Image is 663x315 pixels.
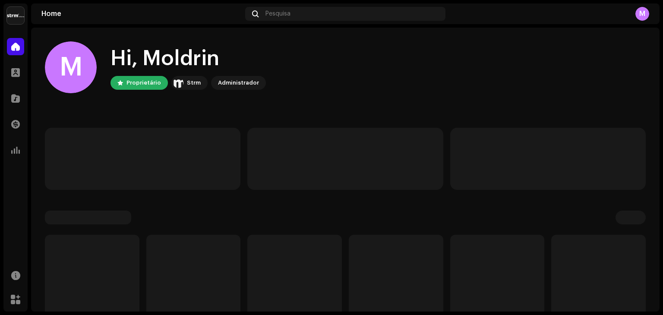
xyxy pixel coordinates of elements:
[126,78,161,88] div: Proprietário
[218,78,259,88] div: Administrador
[265,10,290,17] span: Pesquisa
[45,41,97,93] div: M
[41,10,242,17] div: Home
[187,78,201,88] div: Strm
[173,78,183,88] img: 408b884b-546b-4518-8448-1008f9c76b02
[635,7,649,21] div: M
[7,7,24,24] img: 408b884b-546b-4518-8448-1008f9c76b02
[110,45,266,72] div: Hi, Moldrin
